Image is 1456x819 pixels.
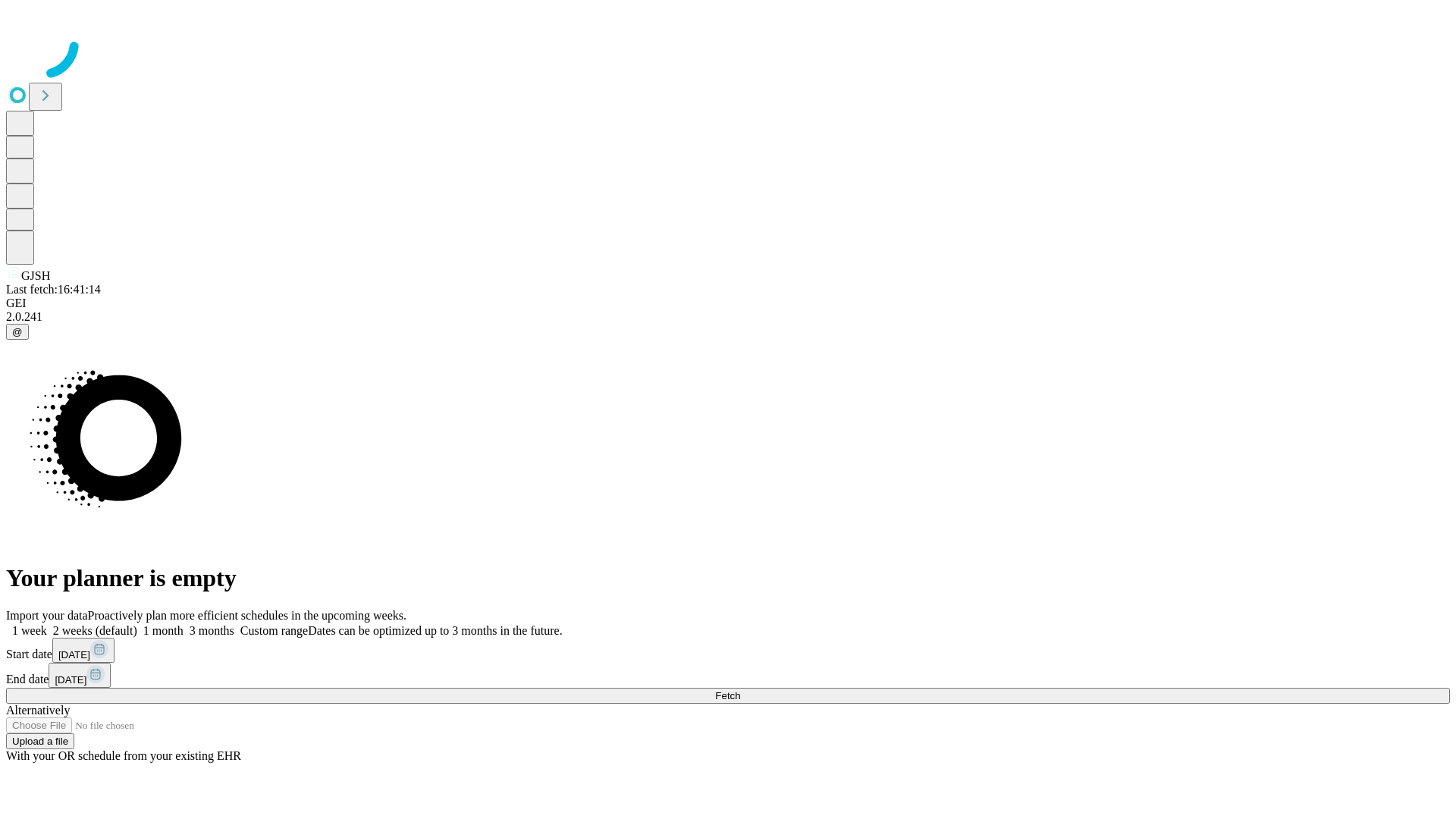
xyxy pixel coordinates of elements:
[6,297,1450,310] div: GEI
[715,690,740,701] span: Fetch
[190,624,234,637] span: 3 months
[12,326,23,337] span: @
[6,638,1450,663] div: Start date
[6,733,74,749] button: Upload a file
[6,688,1450,704] button: Fetch
[143,624,184,637] span: 1 month
[12,624,47,637] span: 1 week
[6,663,1450,688] div: End date
[55,674,86,686] span: [DATE]
[6,283,101,296] span: Last fetch: 16:41:14
[6,564,1450,592] h1: Your planner is empty
[88,609,406,622] span: Proactively plan more efficient schedules in the upcoming weeks.
[49,663,111,688] button: [DATE]
[6,324,29,340] button: @
[6,704,70,717] span: Alternatively
[6,609,88,622] span: Import your data
[6,310,1450,324] div: 2.0.241
[308,624,562,637] span: Dates can be optimized up to 3 months in the future.
[240,624,308,637] span: Custom range
[58,649,90,661] span: [DATE]
[53,624,137,637] span: 2 weeks (default)
[6,749,241,762] span: With your OR schedule from your existing EHR
[21,269,50,282] span: GJSH
[52,638,115,663] button: [DATE]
